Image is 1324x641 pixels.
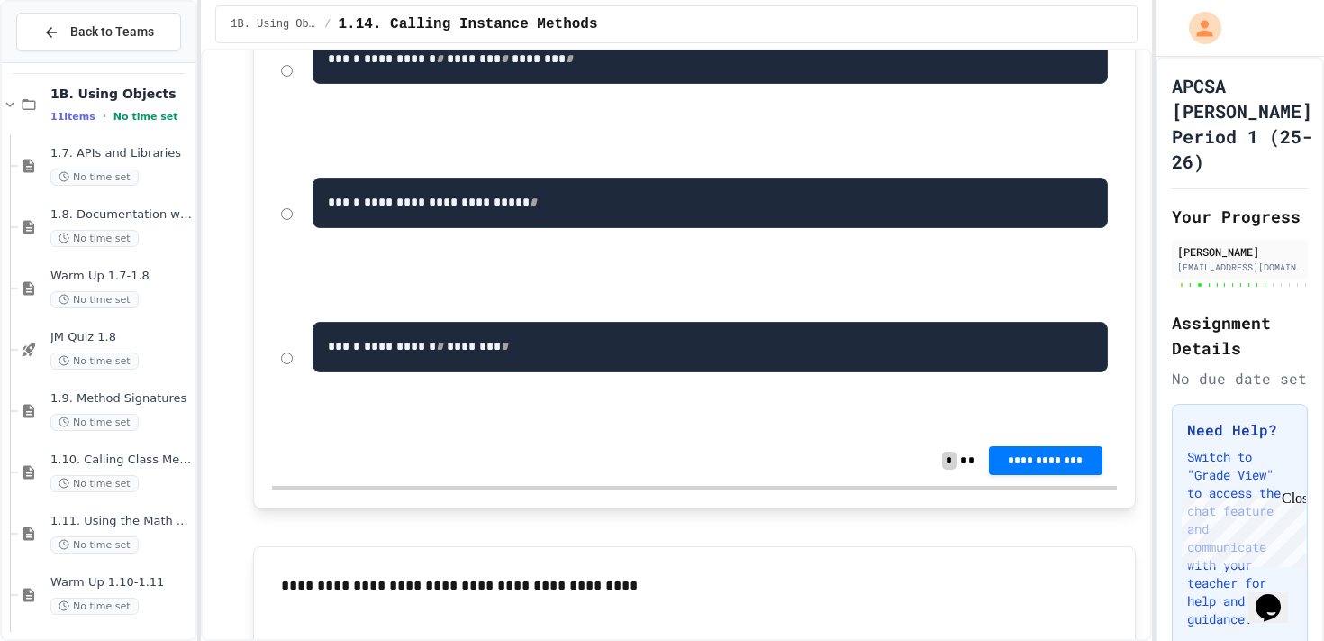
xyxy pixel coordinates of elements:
button: Back to Teams [16,13,181,51]
span: 11 items [50,111,95,123]
span: Warm Up 1.7-1.8 [50,269,192,284]
h2: Your Progress [1172,204,1308,229]
span: No time set [50,169,139,186]
span: 1B. Using Objects [50,86,192,102]
span: Back to Teams [70,23,154,41]
span: No time set [50,414,139,431]
div: Chat with us now!Close [7,7,124,114]
div: No due date set [1172,368,1308,389]
iframe: chat widget [1174,490,1306,567]
div: [PERSON_NAME] [1177,243,1302,260]
iframe: chat widget [1248,569,1306,623]
h2: Assignment Details [1172,310,1308,361]
span: 1.11. Using the Math Class [50,514,192,529]
span: 1.7. APIs and Libraries [50,146,192,161]
span: 1B. Using Objects [231,17,317,32]
h3: Need Help? [1187,419,1292,441]
span: JM Quiz 1.8 [50,330,192,345]
span: No time set [50,291,139,308]
span: • [103,109,106,124]
span: No time set [50,536,139,554]
span: No time set [113,111,178,123]
span: 1.9. Method Signatures [50,391,192,407]
span: No time set [50,475,139,492]
h1: APCSA [PERSON_NAME] Period 1 (25-26) [1172,73,1312,174]
span: 1.10. Calling Class Methods [50,453,192,468]
span: 1.8. Documentation with Comments and Preconditions [50,207,192,223]
span: No time set [50,598,139,615]
span: No time set [50,230,139,247]
div: My Account [1170,7,1226,49]
span: / [324,17,331,32]
span: No time set [50,353,139,370]
span: 1.14. Calling Instance Methods [339,14,598,35]
div: [EMAIL_ADDRESS][DOMAIN_NAME] [1177,261,1302,274]
p: Switch to "Grade View" to access the chat feature and communicate with your teacher for help and ... [1187,448,1292,628]
span: Warm Up 1.10-1.11 [50,575,192,591]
